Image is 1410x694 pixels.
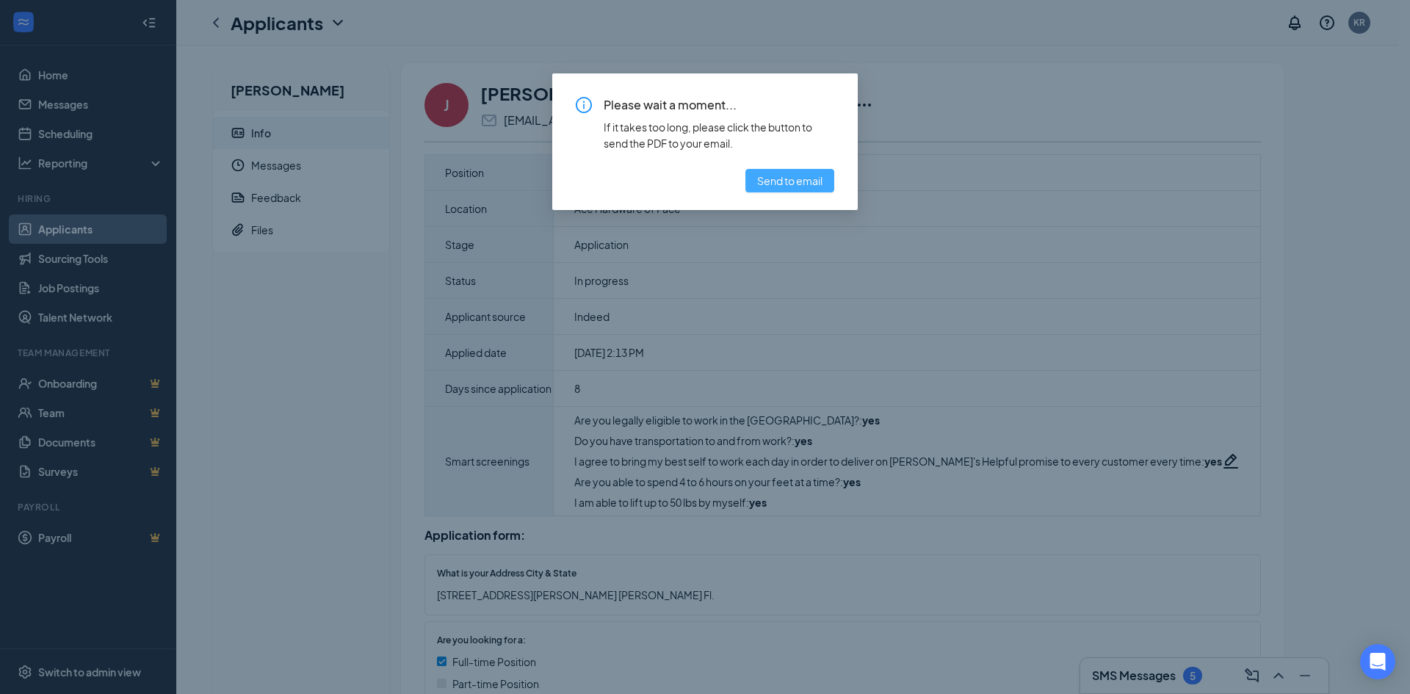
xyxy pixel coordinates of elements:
span: Please wait a moment... [604,97,834,113]
div: Open Intercom Messenger [1360,644,1395,679]
span: Send to email [757,173,822,189]
button: Send to email [745,169,834,192]
div: If it takes too long, please click the button to send the PDF to your email. [604,119,834,151]
span: info-circle [576,97,592,113]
